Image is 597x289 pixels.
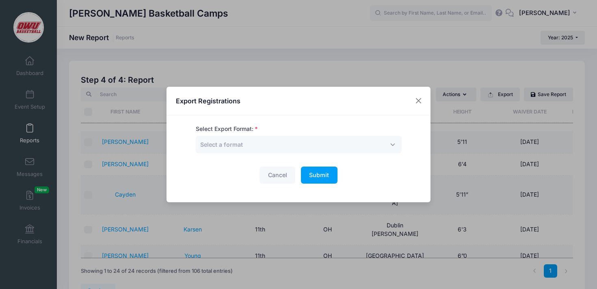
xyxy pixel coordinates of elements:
button: Cancel [260,167,295,184]
span: Submit [309,171,329,178]
button: Submit [301,167,337,184]
button: Close [411,94,426,108]
span: Select a format [200,141,243,148]
label: Select Export Format: [196,125,258,133]
h4: Export Registrations [176,96,240,106]
span: Select a format [196,136,402,153]
span: Select a format [200,140,243,149]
